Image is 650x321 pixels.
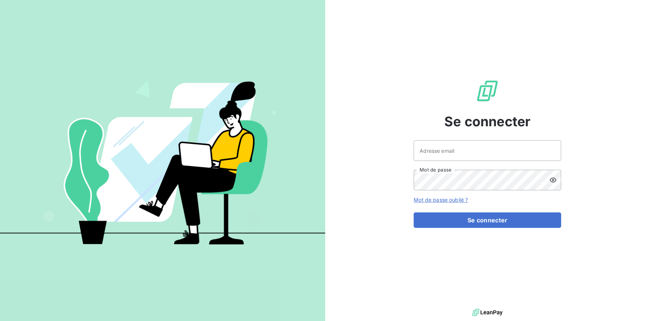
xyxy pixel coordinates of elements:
[414,212,561,228] button: Se connecter
[476,79,499,103] img: Logo LeanPay
[472,307,503,318] img: logo
[414,197,468,203] a: Mot de passe oublié ?
[444,112,531,131] span: Se connecter
[414,140,561,161] input: placeholder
